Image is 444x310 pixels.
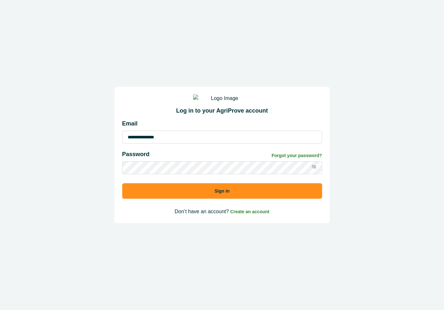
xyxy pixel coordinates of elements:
[122,208,322,215] p: Don’t have an account?
[271,152,322,159] a: Forgot your password?
[122,107,322,115] h2: Log in to your AgriProve account
[122,119,322,128] p: Email
[193,95,251,102] img: Logo Image
[230,209,269,214] a: Create an account
[122,183,322,199] button: Sign in
[122,150,150,159] p: Password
